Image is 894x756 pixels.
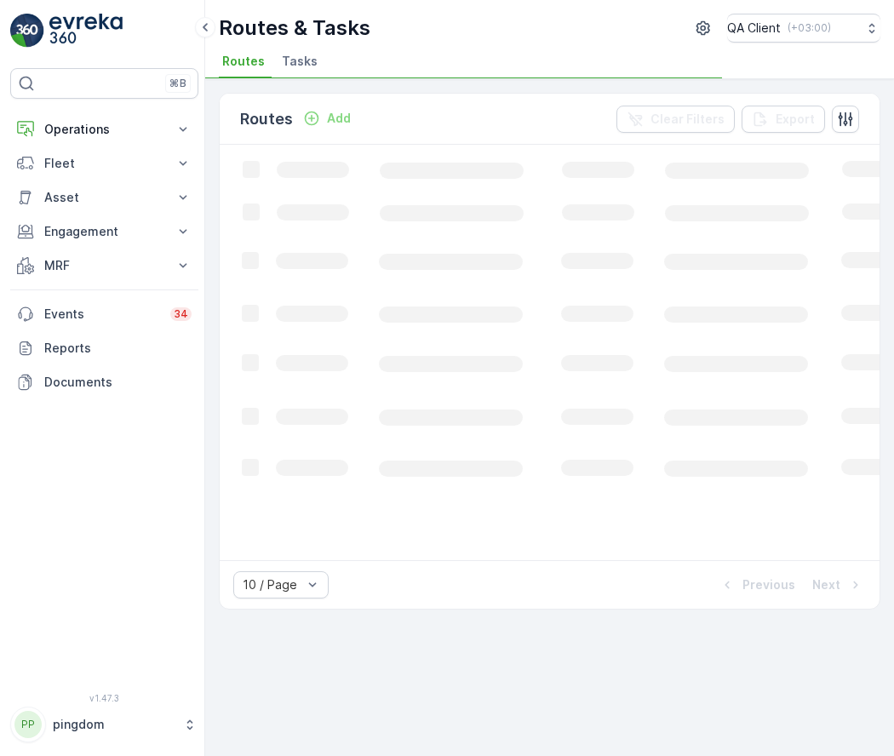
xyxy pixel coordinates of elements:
[10,180,198,215] button: Asset
[10,707,198,742] button: PPpingdom
[10,693,198,703] span: v 1.47.3
[44,257,164,274] p: MRF
[616,106,735,133] button: Clear Filters
[717,575,797,595] button: Previous
[169,77,186,90] p: ⌘B
[10,215,198,249] button: Engagement
[10,146,198,180] button: Fleet
[49,14,123,48] img: logo_light-DOdMpM7g.png
[240,107,293,131] p: Routes
[10,331,198,365] a: Reports
[650,111,725,128] p: Clear Filters
[811,575,866,595] button: Next
[10,14,44,48] img: logo
[327,110,351,127] p: Add
[10,249,198,283] button: MRF
[53,716,175,733] p: pingdom
[44,155,164,172] p: Fleet
[222,53,265,70] span: Routes
[10,112,198,146] button: Operations
[10,297,198,331] a: Events34
[742,106,825,133] button: Export
[727,14,880,43] button: QA Client(+03:00)
[776,111,815,128] p: Export
[296,108,358,129] button: Add
[44,374,192,391] p: Documents
[174,307,188,321] p: 34
[44,121,164,138] p: Operations
[44,306,160,323] p: Events
[727,20,781,37] p: QA Client
[44,340,192,357] p: Reports
[812,576,840,593] p: Next
[742,576,795,593] p: Previous
[282,53,318,70] span: Tasks
[10,365,198,399] a: Documents
[788,21,831,35] p: ( +03:00 )
[14,711,42,738] div: PP
[44,189,164,206] p: Asset
[219,14,370,42] p: Routes & Tasks
[44,223,164,240] p: Engagement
